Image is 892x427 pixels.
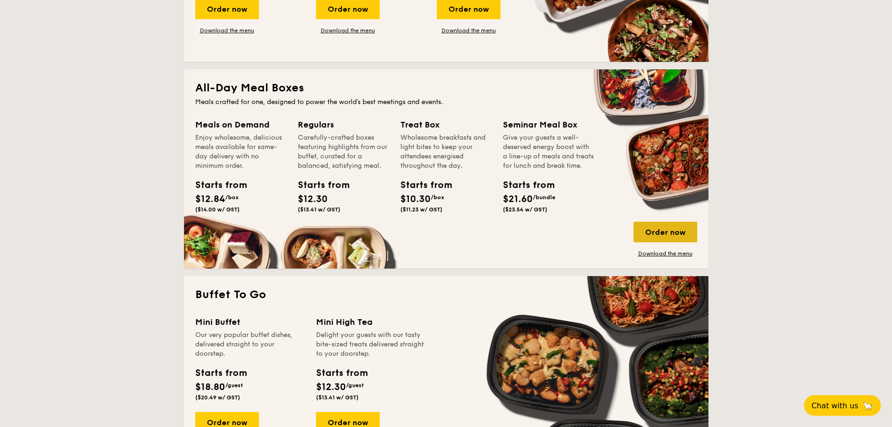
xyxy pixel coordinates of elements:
h2: Buffet To Go [195,287,697,302]
div: Starts from [400,178,442,192]
div: Order now [634,222,697,242]
button: Chat with us🦙 [804,395,881,416]
div: Meals crafted for one, designed to power the world's best meetings and events. [195,97,697,107]
div: Enjoy wholesome, delicious meals available for same-day delivery with no minimum order. [195,133,287,171]
div: Starts from [316,366,367,380]
span: $10.30 [400,194,431,205]
span: ($20.49 w/ GST) [195,394,240,401]
div: Give your guests a well-deserved energy boost with a line-up of meals and treats for lunch and br... [503,133,594,171]
span: /guest [346,382,364,389]
span: $21.60 [503,194,533,205]
a: Download the menu [634,250,697,257]
div: Our very popular buffet dishes, delivered straight to your doorstep. [195,330,305,359]
div: Starts from [503,178,545,192]
div: Starts from [298,178,340,192]
div: Mini Buffet [195,315,305,329]
span: /box [225,194,239,201]
a: Download the menu [316,27,380,34]
div: Mini High Tea [316,315,426,329]
span: ($13.41 w/ GST) [298,206,340,213]
span: ($23.54 w/ GST) [503,206,547,213]
span: ($13.41 w/ GST) [316,394,359,401]
span: /box [431,194,444,201]
span: $12.30 [298,194,328,205]
span: ($11.23 w/ GST) [400,206,442,213]
span: ($14.00 w/ GST) [195,206,240,213]
div: Meals on Demand [195,118,287,131]
span: 🦙 [862,400,873,411]
span: $12.84 [195,194,225,205]
span: Chat with us [811,401,858,410]
a: Download the menu [437,27,501,34]
div: Treat Box [400,118,492,131]
div: Regulars [298,118,389,131]
span: $12.30 [316,382,346,393]
div: Starts from [195,178,237,192]
div: Seminar Meal Box [503,118,594,131]
div: Delight your guests with our tasty bite-sized treats delivered straight to your doorstep. [316,330,426,359]
a: Download the menu [195,27,259,34]
span: $18.80 [195,382,225,393]
span: /guest [225,382,243,389]
div: Wholesome breakfasts and light bites to keep your attendees energised throughout the day. [400,133,492,171]
span: /bundle [533,194,555,201]
h2: All-Day Meal Boxes [195,81,697,96]
div: Starts from [195,366,246,380]
div: Carefully-crafted boxes featuring highlights from our buffet, curated for a balanced, satisfying ... [298,133,389,171]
